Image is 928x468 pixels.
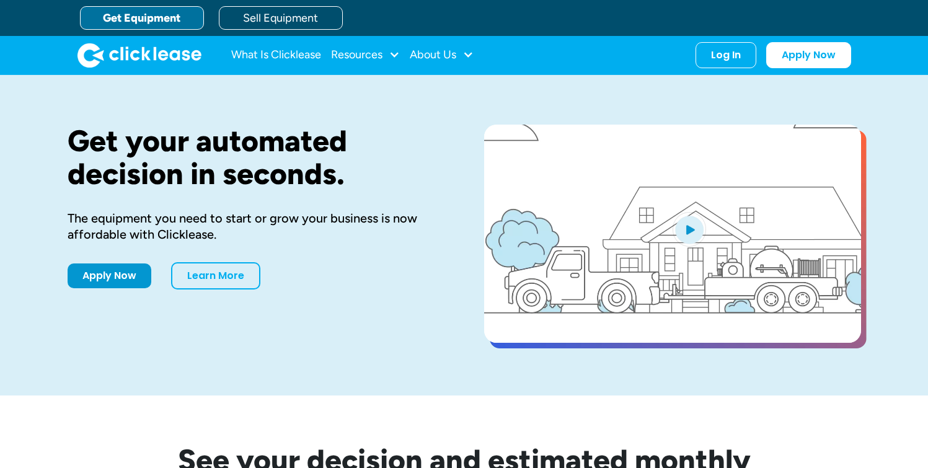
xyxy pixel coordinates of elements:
[68,263,151,288] a: Apply Now
[68,125,444,190] h1: Get your automated decision in seconds.
[231,43,321,68] a: What Is Clicklease
[711,49,741,61] div: Log In
[410,43,474,68] div: About Us
[331,43,400,68] div: Resources
[484,125,861,343] a: open lightbox
[219,6,343,30] a: Sell Equipment
[68,210,444,242] div: The equipment you need to start or grow your business is now affordable with Clicklease.
[171,262,260,289] a: Learn More
[80,6,204,30] a: Get Equipment
[77,43,201,68] img: Clicklease logo
[766,42,851,68] a: Apply Now
[673,212,706,247] img: Blue play button logo on a light blue circular background
[77,43,201,68] a: home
